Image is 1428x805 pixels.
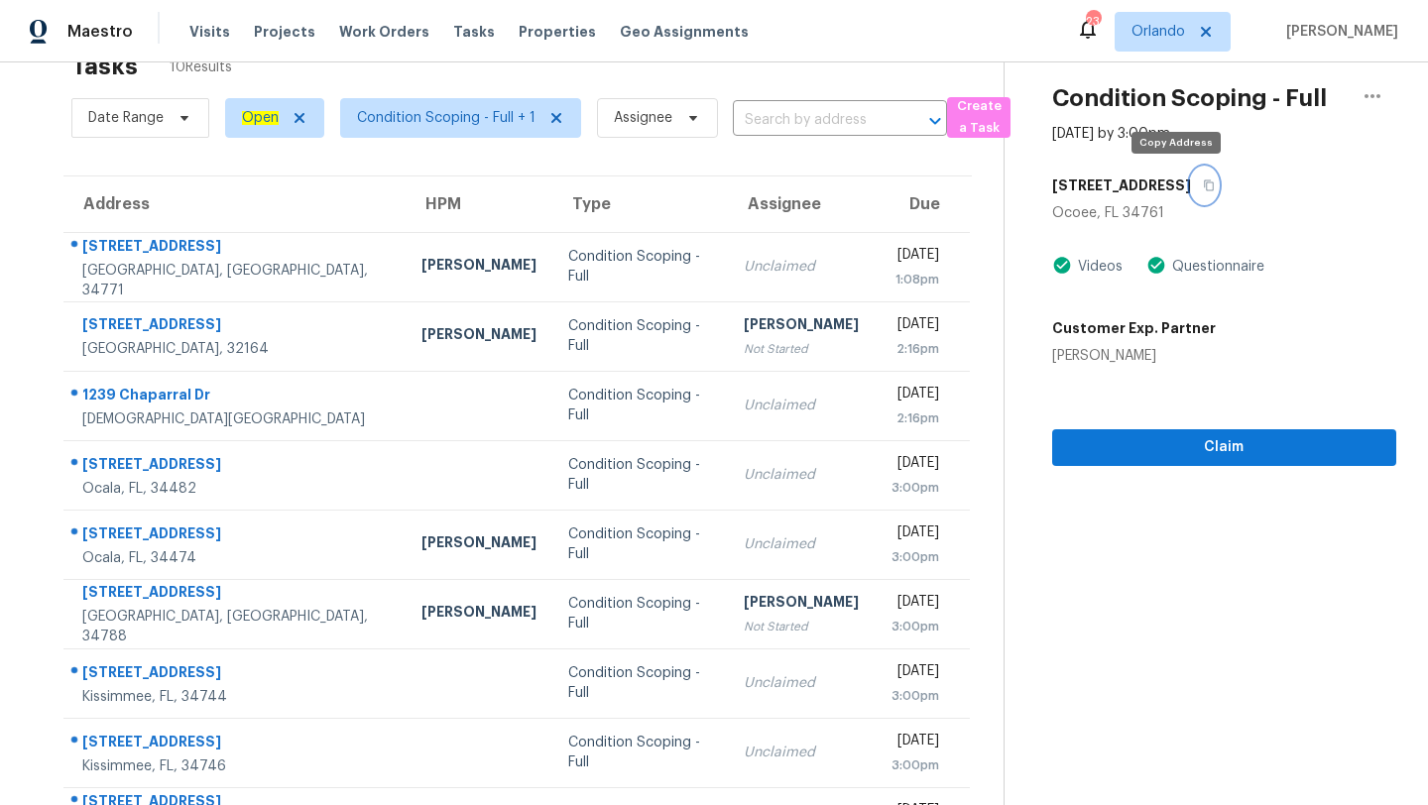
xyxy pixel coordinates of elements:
[891,453,940,478] div: [DATE]
[947,97,1011,138] button: Create a Task
[254,22,315,42] span: Projects
[875,176,971,232] th: Due
[519,22,596,42] span: Properties
[568,733,712,772] div: Condition Scoping - Full
[82,479,390,499] div: Ocala, FL, 34482
[82,454,390,479] div: [STREET_ADDRESS]
[82,756,390,776] div: Kissimmee, FL, 34746
[82,662,390,687] div: [STREET_ADDRESS]
[744,534,859,554] div: Unclaimed
[1146,255,1166,276] img: Artifact Present Icon
[1052,255,1072,276] img: Artifact Present Icon
[82,339,390,359] div: [GEOGRAPHIC_DATA], 32164
[1068,435,1380,460] span: Claim
[891,522,940,547] div: [DATE]
[82,607,390,646] div: [GEOGRAPHIC_DATA], [GEOGRAPHIC_DATA], 34788
[744,592,859,617] div: [PERSON_NAME]
[1166,257,1264,277] div: Questionnaire
[82,687,390,707] div: Kissimmee, FL, 34744
[67,22,133,42] span: Maestro
[891,592,940,617] div: [DATE]
[82,732,390,756] div: [STREET_ADDRESS]
[1052,429,1396,466] button: Claim
[891,408,940,428] div: 2:16pm
[421,532,536,557] div: [PERSON_NAME]
[744,743,859,762] div: Unclaimed
[82,409,390,429] div: [DEMOGRAPHIC_DATA][GEOGRAPHIC_DATA]
[63,176,406,232] th: Address
[568,316,712,356] div: Condition Scoping - Full
[82,261,390,300] div: [GEOGRAPHIC_DATA], [GEOGRAPHIC_DATA], 34771
[921,107,949,135] button: Open
[733,105,892,136] input: Search by address
[891,270,940,289] div: 1:08pm
[891,245,940,270] div: [DATE]
[242,111,279,125] ah_el_jm_1744035306855: Open
[891,547,940,567] div: 3:00pm
[568,663,712,703] div: Condition Scoping - Full
[744,465,859,485] div: Unclaimed
[957,95,1001,141] span: Create a Task
[88,108,164,128] span: Date Range
[614,108,672,128] span: Assignee
[82,385,390,409] div: 1239 Chaparral Dr
[891,478,940,498] div: 3:00pm
[189,22,230,42] span: Visits
[568,594,712,633] div: Condition Scoping - Full
[568,455,712,495] div: Condition Scoping - Full
[891,339,940,359] div: 2:16pm
[1052,346,1216,366] div: [PERSON_NAME]
[891,617,940,636] div: 3:00pm
[421,324,536,349] div: [PERSON_NAME]
[568,524,712,564] div: Condition Scoping - Full
[568,247,712,287] div: Condition Scoping - Full
[744,396,859,415] div: Unclaimed
[1052,318,1216,338] h5: Customer Exp. Partner
[744,617,859,636] div: Not Started
[552,176,728,232] th: Type
[421,255,536,280] div: [PERSON_NAME]
[421,602,536,627] div: [PERSON_NAME]
[891,686,940,706] div: 3:00pm
[453,25,495,39] span: Tasks
[71,57,138,76] h2: Tasks
[891,755,940,775] div: 3:00pm
[1072,257,1123,277] div: Videos
[568,386,712,425] div: Condition Scoping - Full
[357,108,535,128] span: Condition Scoping - Full + 1
[82,523,390,548] div: [STREET_ADDRESS]
[744,257,859,277] div: Unclaimed
[1052,203,1396,223] div: Ocoee, FL 34761
[82,582,390,607] div: [STREET_ADDRESS]
[1052,175,1191,195] h5: [STREET_ADDRESS]
[1278,22,1398,42] span: [PERSON_NAME]
[891,731,940,755] div: [DATE]
[406,176,552,232] th: HPM
[744,339,859,359] div: Not Started
[82,548,390,568] div: Ocala, FL, 34474
[620,22,749,42] span: Geo Assignments
[1052,124,1170,144] div: [DATE] by 3:00pm
[339,22,429,42] span: Work Orders
[82,236,390,261] div: [STREET_ADDRESS]
[82,314,390,339] div: [STREET_ADDRESS]
[728,176,875,232] th: Assignee
[1086,12,1100,32] div: 23
[891,661,940,686] div: [DATE]
[744,314,859,339] div: [PERSON_NAME]
[891,314,940,339] div: [DATE]
[1052,88,1327,108] h2: Condition Scoping - Full
[891,384,940,408] div: [DATE]
[170,57,232,77] span: 10 Results
[744,673,859,693] div: Unclaimed
[1131,22,1185,42] span: Orlando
